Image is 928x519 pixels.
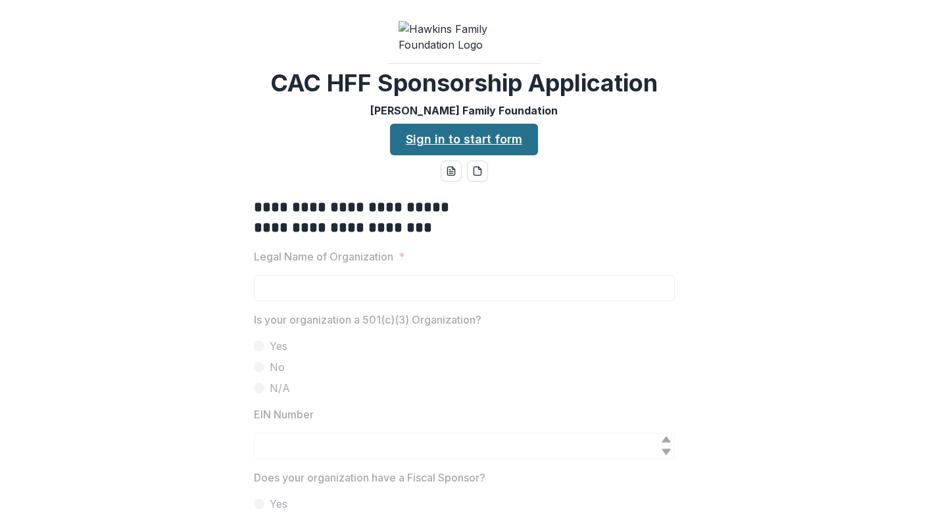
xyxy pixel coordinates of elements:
span: N/A [270,380,290,396]
span: No [270,359,285,375]
p: Legal Name of Organization [254,249,393,264]
h2: CAC HFF Sponsorship Application [270,69,658,97]
p: [PERSON_NAME] Family Foundation [370,103,558,118]
button: word-download [441,161,462,182]
button: pdf-download [467,161,488,182]
span: Yes [270,496,287,512]
p: Does your organization have a Fiscal Sponsor? [254,470,485,485]
span: Yes [270,338,287,354]
a: Sign in to start form [390,124,538,155]
p: EIN Number [254,407,314,422]
img: Hawkins Family Foundation Logo [399,21,530,53]
p: Is your organization a 501(c)(3) Organization? [254,312,481,328]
